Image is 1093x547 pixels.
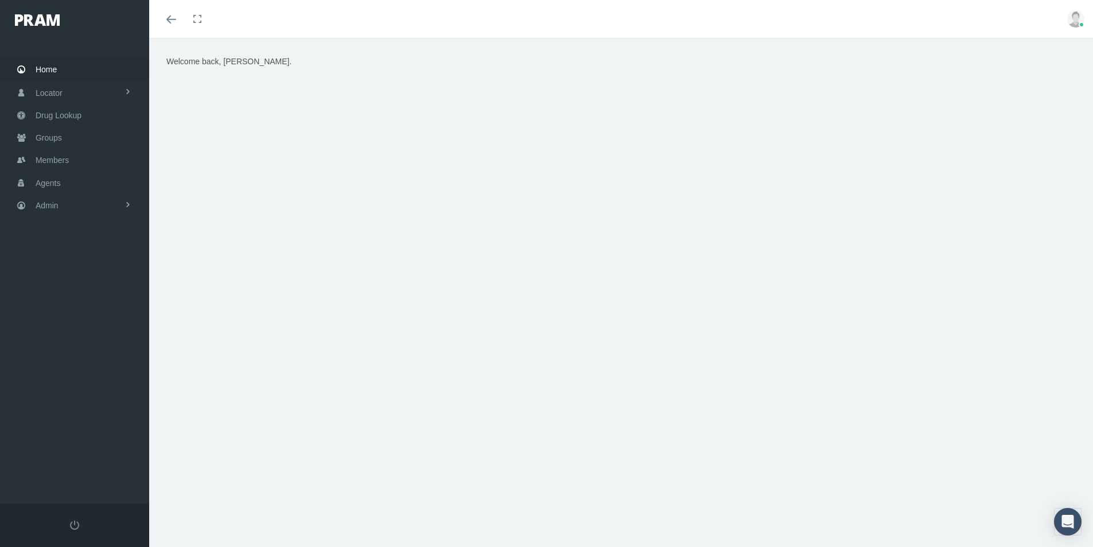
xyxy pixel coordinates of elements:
img: user-placeholder.jpg [1067,10,1084,28]
span: Agents [36,172,61,194]
span: Home [36,59,57,80]
div: Open Intercom Messenger [1054,508,1082,536]
img: PRAM_20_x_78.png [15,14,60,26]
span: Admin [36,195,59,216]
span: Members [36,149,69,171]
span: Locator [36,82,63,104]
span: Groups [36,127,62,149]
span: Drug Lookup [36,104,81,126]
span: Welcome back, [PERSON_NAME]. [166,57,291,66]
